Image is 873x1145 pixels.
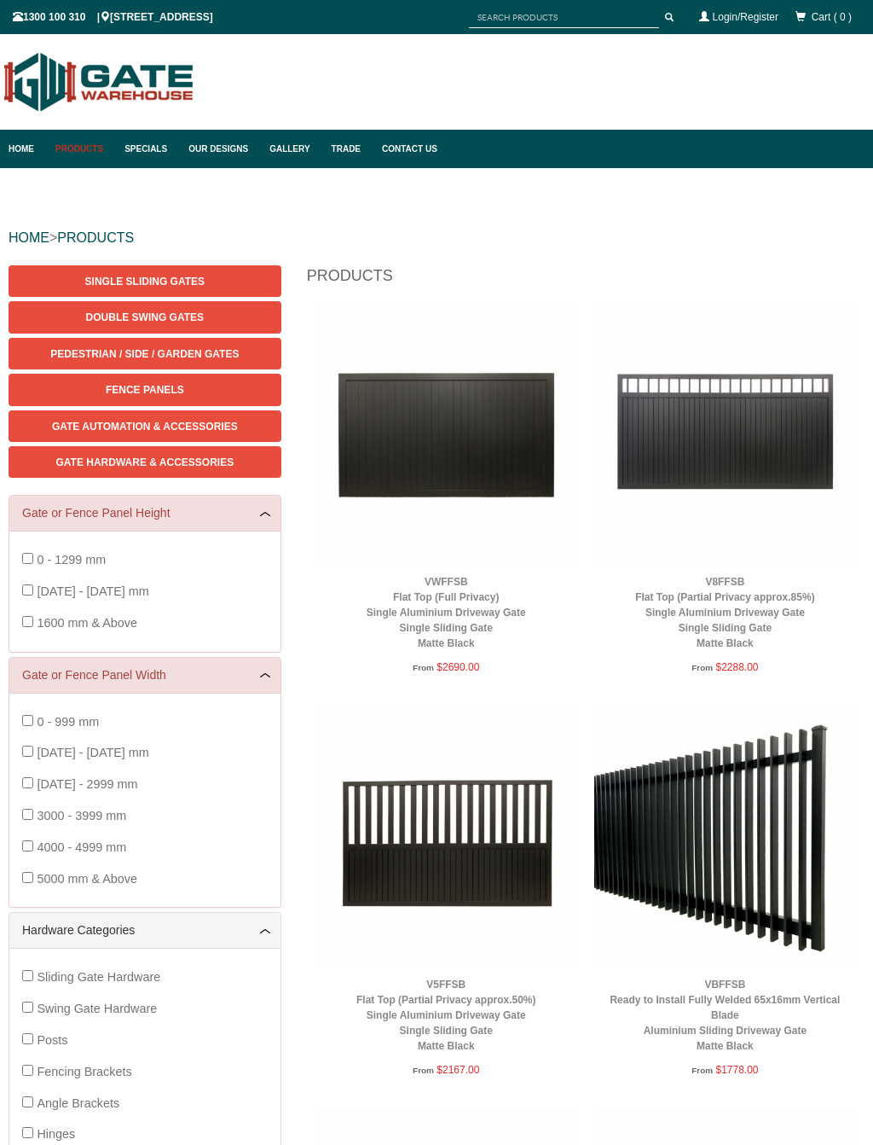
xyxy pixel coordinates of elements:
[691,663,713,672] span: From
[22,666,268,684] a: Gate or Fence Panel Width
[594,706,856,968] img: VBFFSB - Ready to Install Fully Welded 65x16mm Vertical Blade - Aluminium Sliding Driveway Gate -...
[116,130,180,168] a: Specials
[9,301,281,333] a: Double Swing Gates
[315,706,577,968] img: V5FFSB - Flat Top (Partial Privacy approx.50%) - Single Aluminium Driveway Gate - Single Sliding ...
[37,777,137,791] span: [DATE] - 2999 mm
[47,130,116,168] a: Products
[413,663,434,672] span: From
[13,11,213,23] span: 1300 100 310 | [STREET_ADDRESS]
[37,840,126,854] span: 4000 - 4999 mm
[37,715,99,729] span: 0 - 999 mm
[37,553,106,567] span: 0 - 1299 mm
[22,921,268,939] a: Hardware Categories
[307,265,864,295] h1: Products
[9,374,281,405] a: Fence Panels
[691,1066,713,1075] span: From
[635,576,815,649] a: V8FFSBFlat Top (Partial Privacy approx.85%)Single Aluminium Driveway GateSingle Sliding GateMatte...
[261,130,322,168] a: Gallery
[180,130,261,168] a: Our Designs
[37,1065,131,1078] span: Fencing Brackets
[106,384,184,396] span: Fence Panels
[37,746,148,759] span: [DATE] - [DATE] mm
[323,130,373,168] a: Trade
[373,130,437,168] a: Contact Us
[715,1064,758,1076] span: $1778.00
[37,872,137,886] span: 5000 mm & Above
[52,421,238,433] span: Gate Automation & Accessories
[57,230,134,245] a: PRODUCTS
[9,265,281,297] a: Single Sliding Gates
[37,970,160,984] span: Sliding Gate Hardware
[812,11,852,23] span: Cart ( 0 )
[436,661,479,673] span: $2690.00
[715,661,758,673] span: $2288.00
[367,576,526,649] a: VWFFSBFlat Top (Full Privacy)Single Aluminium Driveway GateSingle Sliding GateMatte Black
[37,1127,75,1141] span: Hinges
[37,616,137,630] span: 1600 mm & Above
[9,410,281,442] a: Gate Automation & Accessories
[37,1002,157,1015] span: Swing Gate Hardware
[9,130,47,168] a: Home
[315,304,577,566] img: VWFFSB - Flat Top (Full Privacy) - Single Aluminium Driveway Gate - Single Sliding Gate - Matte B...
[436,1064,479,1076] span: $2167.00
[37,1096,119,1110] span: Angle Brackets
[85,276,205,288] span: Single Sliding Gates
[413,1066,434,1075] span: From
[9,338,281,369] a: Pedestrian / Side / Garden Gates
[9,446,281,478] a: Gate Hardware & Accessories
[50,348,239,360] span: Pedestrian / Side / Garden Gates
[86,311,204,323] span: Double Swing Gates
[22,504,268,522] a: Gate or Fence Panel Height
[713,11,778,23] a: Login/Register
[55,456,234,468] span: Gate Hardware & Accessories
[9,211,864,265] div: >
[37,584,148,598] span: [DATE] - [DATE] mm
[9,230,49,245] a: HOME
[469,7,659,28] input: SEARCH PRODUCTS
[37,1033,67,1047] span: Posts
[356,979,536,1052] a: V5FFSBFlat Top (Partial Privacy approx.50%)Single Aluminium Driveway GateSingle Sliding GateMatte...
[37,809,126,822] span: 3000 - 3999 mm
[610,979,840,1052] a: VBFFSBReady to Install Fully Welded 65x16mm Vertical BladeAluminium Sliding Driveway GateMatte Black
[594,304,856,566] img: V8FFSB - Flat Top (Partial Privacy approx.85%) - Single Aluminium Driveway Gate - Single Sliding ...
